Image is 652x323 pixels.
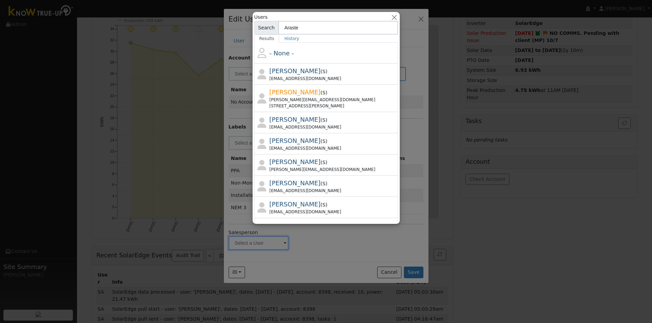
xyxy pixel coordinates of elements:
[269,89,321,96] span: [PERSON_NAME]
[321,181,328,186] span: ( )
[269,76,396,82] div: [EMAIL_ADDRESS][DOMAIN_NAME]
[269,166,396,173] div: [PERSON_NAME][EMAIL_ADDRESS][DOMAIN_NAME]
[269,103,396,109] div: [STREET_ADDRESS][PERSON_NAME]
[254,21,279,35] span: Search
[322,138,325,144] span: Salesperson
[269,116,321,123] span: [PERSON_NAME]
[322,202,325,207] span: Salesperson
[279,35,304,43] a: History
[321,160,328,165] span: ( )
[269,209,396,215] div: [EMAIL_ADDRESS][DOMAIN_NAME]
[269,158,321,165] span: [PERSON_NAME]
[269,222,321,229] span: [PERSON_NAME]
[269,97,396,103] div: [PERSON_NAME][EMAIL_ADDRESS][DOMAIN_NAME]
[269,201,321,208] span: [PERSON_NAME]
[321,90,328,95] span: ( )
[322,90,325,95] span: Salesperson
[269,50,294,57] span: - None -
[321,138,328,144] span: ( )
[322,181,325,186] span: Salesperson
[322,117,325,123] span: Salesperson
[269,137,321,144] span: [PERSON_NAME]
[322,160,325,165] span: Salesperson
[321,202,328,207] span: ( )
[269,67,321,75] span: [PERSON_NAME]
[321,117,328,123] span: ( )
[322,69,325,74] span: Salesperson
[269,188,396,194] div: [EMAIL_ADDRESS][DOMAIN_NAME]
[269,179,321,187] span: [PERSON_NAME]
[269,124,396,130] div: [EMAIL_ADDRESS][DOMAIN_NAME]
[269,145,396,151] div: [EMAIL_ADDRESS][DOMAIN_NAME]
[321,69,328,74] span: ( )
[254,35,280,43] a: Results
